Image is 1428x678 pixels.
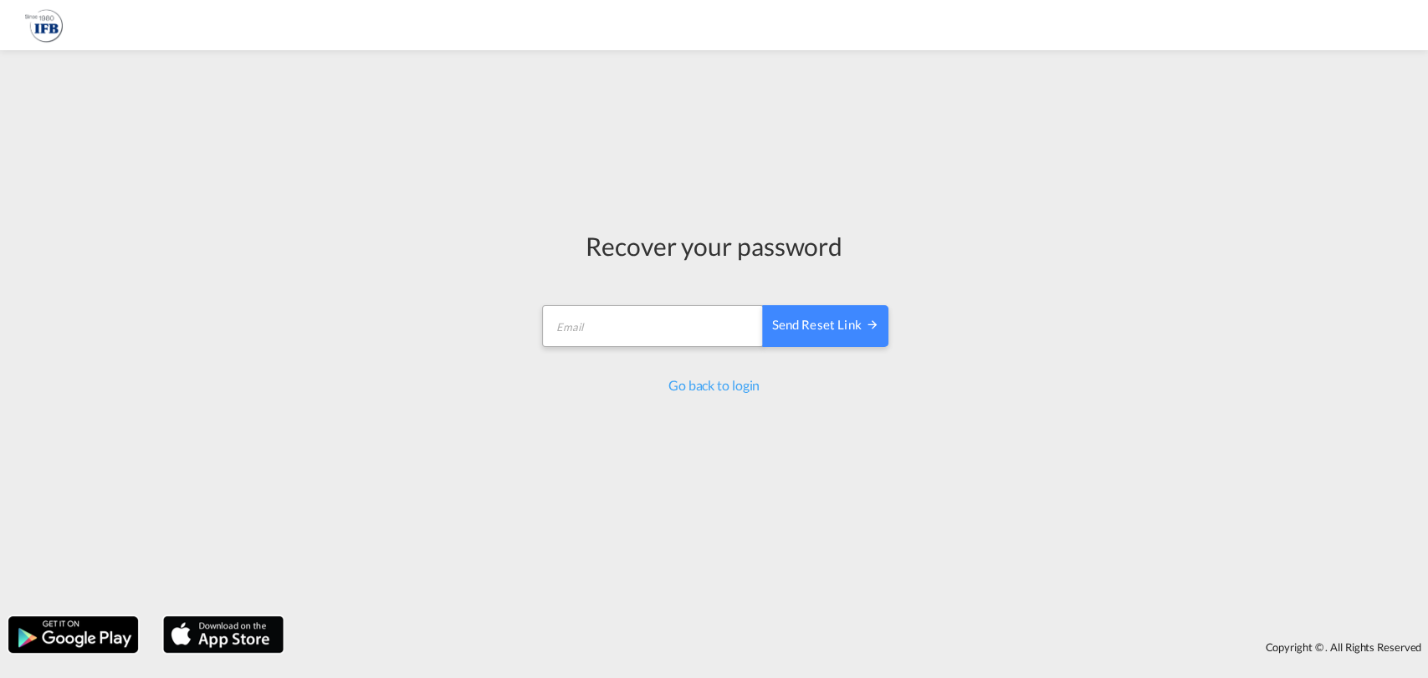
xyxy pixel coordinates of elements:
[762,305,888,347] button: SEND RESET LINK
[292,633,1428,661] div: Copyright © . All Rights Reserved
[25,7,63,44] img: 2b726980256c11eeaa87296e05903fd5.png
[866,318,879,331] md-icon: icon-arrow-right
[542,305,764,347] input: Email
[771,316,878,335] div: Send reset link
[161,614,285,655] img: apple.png
[7,614,140,655] img: google.png
[668,377,760,393] a: Go back to login
[540,228,888,263] div: Recover your password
